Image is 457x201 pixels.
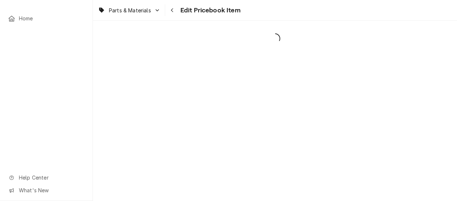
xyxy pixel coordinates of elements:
button: Navigate back [167,4,178,16]
span: Edit Pricebook Item [178,5,241,15]
span: Loading... [93,31,457,46]
span: Home [19,15,85,22]
span: Parts & Materials [109,7,151,14]
span: What's New [19,186,84,194]
a: Go to What's New [4,184,88,196]
a: Go to Help Center [4,172,88,184]
a: Go to Parts & Materials [95,4,163,16]
span: Help Center [19,174,84,181]
a: Home [4,12,88,24]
